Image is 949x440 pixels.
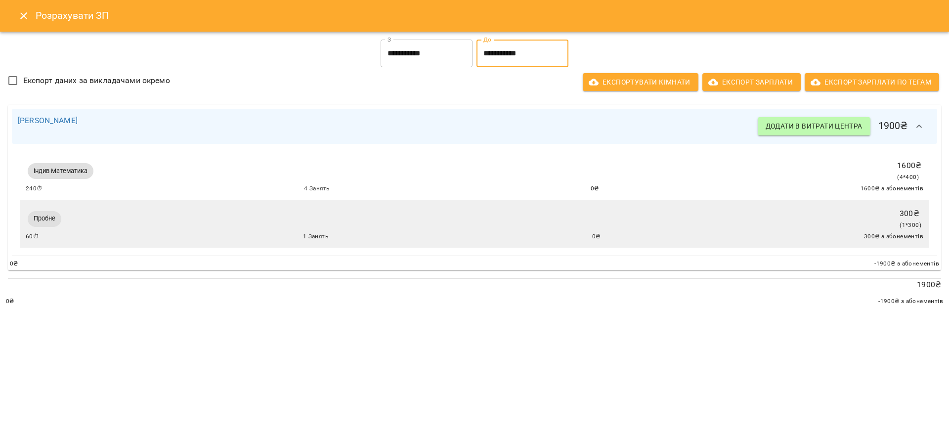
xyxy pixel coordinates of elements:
[36,8,937,23] h6: Розрахувати ЗП
[897,174,919,180] span: ( 4 * 400 )
[805,73,939,91] button: Експорт Зарплати по тегам
[900,221,921,228] span: ( 1 * 300 )
[874,259,939,269] span: -1900 ₴ з абонементів
[710,76,793,88] span: Експорт Зарплати
[26,184,43,194] span: 240 ⏱
[583,73,698,91] button: Експортувати кімнати
[861,184,924,194] span: 1600 ₴ з абонементів
[28,167,93,176] span: індив Математика
[591,76,690,88] span: Експортувати кімнати
[813,76,931,88] span: Експорт Зарплати по тегам
[900,208,921,220] p: 300 ₴
[6,297,14,307] span: 0 ₴
[758,115,931,138] h6: 1900 ₴
[591,184,599,194] span: 0 ₴
[303,232,328,242] span: 1 Занять
[702,73,801,91] button: Експорт Зарплати
[23,75,170,87] span: Експорт даних за викладачами окремо
[304,184,329,194] span: 4 Занять
[12,4,36,28] button: Close
[26,232,39,242] span: 60 ⏱
[766,120,863,132] span: Додати в витрати центра
[592,232,601,242] span: 0 ₴
[897,160,921,172] p: 1600 ₴
[878,297,943,307] span: -1900 ₴ з абонементів
[758,117,870,135] button: Додати в витрати центра
[864,232,923,242] span: 300 ₴ з абонементів
[10,259,18,269] span: 0 ₴
[28,214,61,223] span: Пробне
[18,116,78,125] a: [PERSON_NAME]
[8,279,941,291] p: 1900 ₴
